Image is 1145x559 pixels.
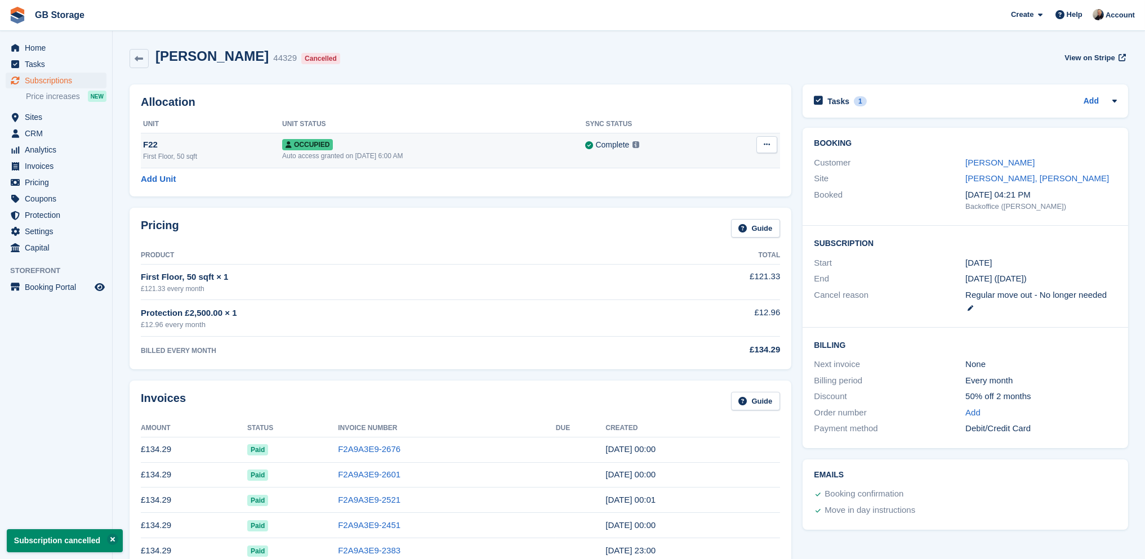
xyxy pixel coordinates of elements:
h2: Allocation [141,96,780,109]
span: Protection [25,207,92,223]
td: £121.33 [626,264,780,299]
th: Created [605,419,780,437]
p: Subscription cancelled [7,529,123,552]
div: £121.33 every month [141,284,626,294]
span: Occupied [282,139,333,150]
div: None [965,358,1117,371]
span: Storefront [10,265,112,276]
span: Settings [25,223,92,239]
span: Account [1106,10,1135,21]
div: Backoffice ([PERSON_NAME]) [965,201,1117,212]
div: Complete [595,139,629,151]
th: Unit Status [282,115,585,133]
a: Add Unit [141,173,176,186]
span: Coupons [25,191,92,207]
span: Paid [247,469,268,481]
th: Product [141,247,626,265]
div: First Floor, 50 sqft × 1 [141,271,626,284]
td: £134.29 [141,513,247,538]
h2: Booking [814,139,1117,148]
div: Booked [814,189,965,212]
h2: Subscription [814,237,1117,248]
a: Guide [731,219,781,238]
a: menu [6,126,106,141]
a: F2A9A3E9-2676 [338,444,400,454]
h2: [PERSON_NAME] [155,48,269,64]
span: Invoices [25,158,92,174]
th: Sync Status [585,115,721,133]
a: Price increases NEW [26,90,106,102]
span: [DATE] ([DATE]) [965,274,1027,283]
div: Start [814,257,965,270]
h2: Tasks [827,96,849,106]
th: Total [626,247,780,265]
a: menu [6,175,106,190]
img: icon-info-grey-7440780725fd019a000dd9b08b2336e03edf1995a4989e88bcd33f0948082b44.svg [632,141,639,148]
div: Cancelled [301,53,340,64]
h2: Emails [814,471,1117,480]
a: menu [6,40,106,56]
div: Next invoice [814,358,965,371]
a: menu [6,56,106,72]
span: Help [1067,9,1082,20]
div: [DATE] 04:21 PM [965,189,1117,202]
time: 2025-04-25 23:00:49 UTC [605,520,656,530]
div: Move in day instructions [825,504,915,517]
time: 2024-06-25 23:00:00 UTC [965,257,992,270]
h2: Billing [814,339,1117,350]
a: GB Storage [30,6,89,24]
div: Debit/Credit Card [965,422,1117,435]
time: 2025-03-25 23:00:46 UTC [605,545,656,555]
div: 50% off 2 months [965,390,1117,403]
a: F2A9A3E9-2601 [338,469,400,479]
a: F2A9A3E9-2451 [338,520,400,530]
a: menu [6,191,106,207]
span: Subscriptions [25,73,92,88]
a: F2A9A3E9-2383 [338,545,400,555]
span: View on Stripe [1064,52,1115,64]
h2: Pricing [141,219,179,238]
span: Home [25,40,92,56]
span: Analytics [25,142,92,158]
div: Discount [814,390,965,403]
span: Paid [247,495,268,506]
div: Every month [965,374,1117,387]
a: Add [965,406,981,419]
a: menu [6,279,106,295]
span: Paid [247,444,268,455]
td: £134.29 [141,462,247,488]
td: £134.29 [141,488,247,513]
th: Status [247,419,338,437]
span: Booking Portal [25,279,92,295]
div: £134.29 [626,343,780,356]
th: Amount [141,419,247,437]
a: menu [6,142,106,158]
time: 2025-07-25 23:00:16 UTC [605,444,656,454]
a: menu [6,240,106,256]
div: NEW [88,91,106,102]
th: Due [556,419,605,437]
div: Cancel reason [814,289,965,314]
time: 2025-05-25 23:01:07 UTC [605,495,656,504]
th: Unit [141,115,282,133]
div: 44329 [273,52,297,65]
a: View on Stripe [1060,48,1128,67]
span: Regular move out - No longer needed [965,290,1107,299]
div: First Floor, 50 sqft [143,151,282,162]
div: Booking confirmation [825,488,903,501]
div: Payment method [814,422,965,435]
td: £134.29 [141,437,247,462]
a: Guide [731,392,781,410]
div: 1 [854,96,867,106]
span: CRM [25,126,92,141]
span: Sites [25,109,92,125]
span: Capital [25,240,92,256]
a: Add [1084,95,1099,108]
a: menu [6,109,106,125]
div: End [814,272,965,285]
span: Price increases [26,91,80,102]
a: [PERSON_NAME] [965,158,1035,167]
div: BILLED EVERY MONTH [141,346,626,356]
td: £12.96 [626,300,780,337]
div: F22 [143,138,282,151]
